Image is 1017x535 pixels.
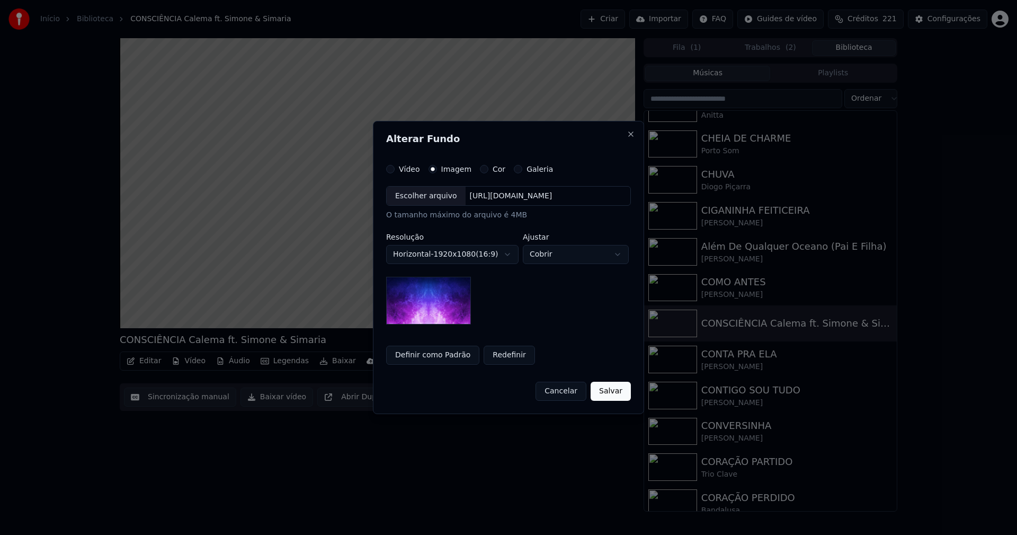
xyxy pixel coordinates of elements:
label: Ajustar [523,233,629,241]
div: Escolher arquivo [387,187,466,206]
button: Salvar [591,382,631,401]
div: [URL][DOMAIN_NAME] [466,191,557,201]
button: Cancelar [536,382,586,401]
button: Definir como Padrão [386,346,479,365]
div: O tamanho máximo do arquivo é 4MB [386,211,631,221]
label: Vídeo [399,165,420,173]
label: Galeria [527,165,553,173]
label: Cor [493,165,505,173]
h2: Alterar Fundo [386,134,631,144]
button: Redefinir [484,346,535,365]
label: Imagem [441,165,471,173]
label: Resolução [386,233,519,241]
